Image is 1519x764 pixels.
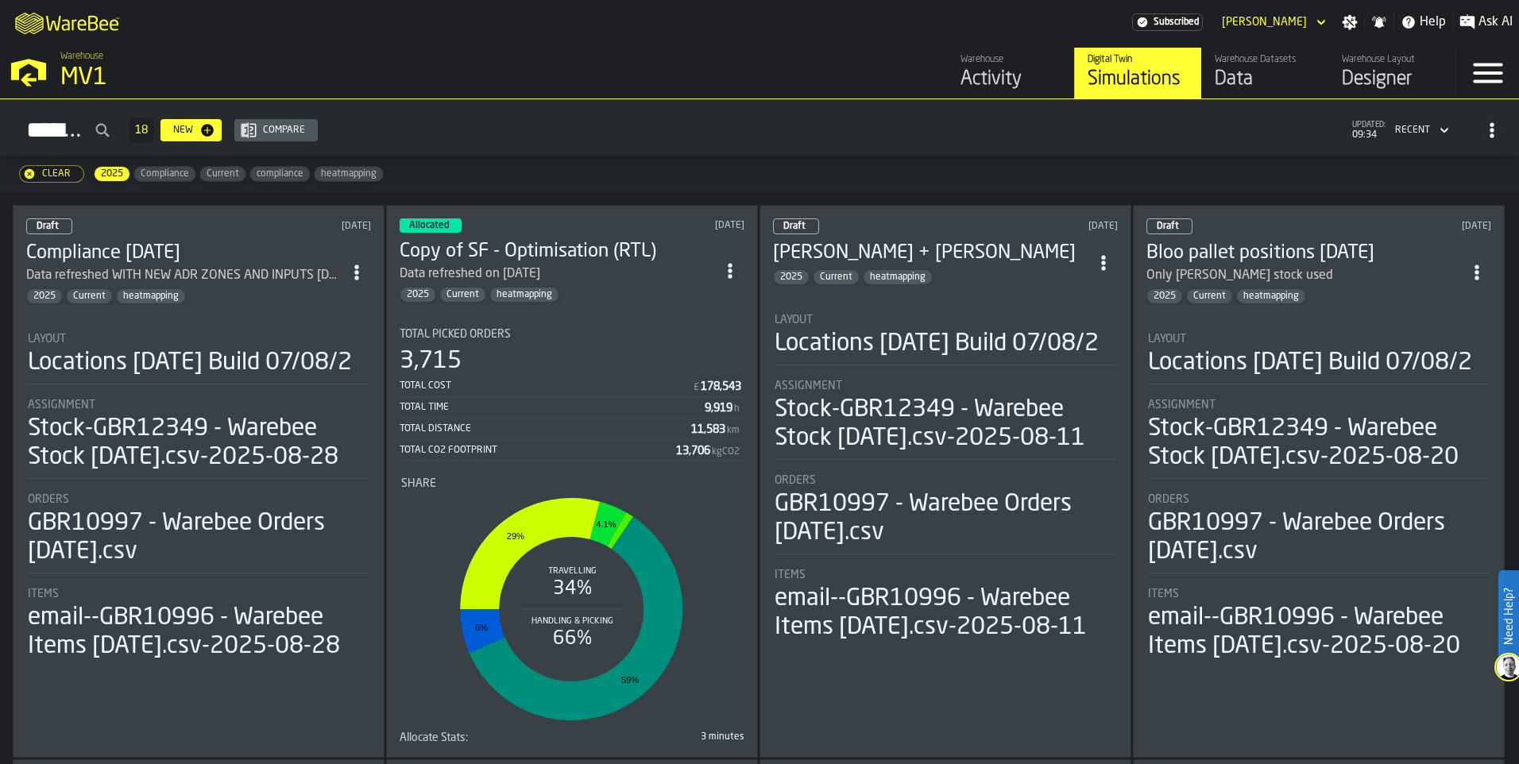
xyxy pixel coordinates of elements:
div: MV1 [60,64,489,92]
div: Title [1148,399,1490,411]
label: Need Help? [1500,572,1517,661]
span: Current [814,272,859,283]
div: Locations [DATE] Build 07/08/2 [1148,349,1472,377]
div: ItemListCard-DashboardItemContainer [386,205,758,758]
span: Draft [783,222,806,231]
section: card-SimulationDashboardCard-draft [1146,317,1491,664]
span: Orders [775,474,816,487]
div: Simulations [1088,67,1189,92]
div: DropdownMenuValue-Aaron Tamborski Tamborski [1216,13,1329,32]
div: Title [400,731,569,744]
div: Stock-GBR12349 - Warebee Stock [DATE].csv-2025-08-28 [28,415,369,472]
span: Draft [37,222,59,231]
label: button-toggle-Notifications [1365,14,1393,30]
div: ItemListCard-DashboardItemContainer [759,205,1131,758]
div: stat-Layout [1148,333,1490,384]
div: status-0 2 [1146,218,1192,234]
div: Only [PERSON_NAME] stock used [1146,266,1333,285]
div: Locations [DATE] Build 07/08/2 [775,330,1099,358]
div: stat-Layout [28,333,369,384]
span: Warehouse [60,51,103,62]
div: Stat Value [676,445,710,457]
div: Only Henkel stock used [1146,266,1463,285]
div: email--GBR10996 - Warebee Items [DATE].csv-2025-08-28 [28,604,369,661]
section: card-SimulationDashboardCard-draft [26,317,371,664]
div: Total CO2 Footprint [400,445,676,456]
div: Stat Value [705,402,732,415]
span: Compliance [134,168,195,179]
span: 2025 [400,289,435,300]
span: Current [440,289,485,300]
div: Title [28,493,369,506]
div: email--GBR10996 - Warebee Items [DATE].csv-2025-08-20 [1148,604,1490,661]
div: Data refreshed WITH NEW ADR ZONES AND INPUTS 28.08.2025 [26,266,342,285]
div: Title [775,314,1116,326]
div: Title [401,477,743,490]
div: Total Distance [400,423,691,434]
div: Stat Value [691,423,725,436]
span: updated: [1352,121,1386,129]
div: Stat Value [701,380,741,393]
span: compliance [250,168,310,179]
div: Title [28,333,369,345]
div: Data refreshed WITH NEW ADR ZONES AND INPUTS [DATE] [26,266,342,285]
a: link-to-/wh/i/3ccf57d1-1e0c-4a81-a3bb-c2011c5f0d50/settings/billing [1132,14,1203,31]
span: Orders [1148,493,1189,506]
span: Allocated [409,221,449,230]
span: Share [401,477,436,490]
span: Items [28,588,59,600]
div: Title [28,588,369,600]
span: Assignment [28,399,95,411]
div: stat-Assignment [1148,399,1490,479]
span: km [727,425,740,436]
span: 2025 [774,272,809,283]
div: Title [1148,333,1490,345]
div: Title [1148,493,1490,506]
div: Updated: 26/08/2025, 17:05:27 Created: 06/08/2025, 14:48:22 [605,220,744,231]
div: email--GBR10996 - Warebee Items [DATE].csv-2025-08-11 [775,585,1116,642]
span: Allocate Stats: [400,731,468,744]
div: Title [400,328,744,341]
div: stat-Share [401,477,743,728]
h3: Compliance [DATE] [26,241,342,266]
div: Title [775,569,1116,581]
div: stat-Items [28,588,369,661]
div: stat-Orders [28,493,369,573]
span: 18 [135,125,148,136]
div: Updated: 28/08/2025, 12:51:30 Created: 28/08/2025, 10:55:12 [223,221,371,232]
div: Stock-GBR12349 - Warebee Stock [DATE].csv-2025-08-11 [775,396,1116,453]
label: button-toggle-Settings [1335,14,1364,30]
span: heatmapping [490,289,559,300]
div: stat-Items [1148,588,1490,661]
div: Warehouse Datasets [1215,54,1316,65]
div: status-0 2 [26,218,72,234]
span: Orders [28,493,69,506]
span: Items [775,569,806,581]
span: Subscribed [1154,17,1199,28]
div: 3 minutes [575,731,744,743]
div: Title [1148,588,1490,600]
div: Title [28,399,369,411]
label: button-toggle-Ask AI [1453,13,1519,32]
span: Current [1187,291,1232,302]
div: stat-Allocate Stats: [400,731,744,744]
div: Updated: 20/08/2025, 08:14:29 Created: 20/08/2025, 07:51:37 [1343,221,1491,232]
span: Assignment [1148,399,1216,411]
div: Title [775,474,1116,487]
a: link-to-/wh/i/3ccf57d1-1e0c-4a81-a3bb-c2011c5f0d50/data [1201,48,1328,98]
div: Menu Subscription [1132,14,1203,31]
span: heatmapping [1237,291,1305,302]
div: Updated: 26/08/2025, 16:55:45 Created: 26/08/2025, 16:17:09 [970,221,1118,232]
span: 2025 [27,291,62,302]
div: Title [775,380,1116,392]
span: Draft [1157,222,1179,231]
a: link-to-/wh/i/3ccf57d1-1e0c-4a81-a3bb-c2011c5f0d50/feed/ [947,48,1074,98]
span: heatmapping [864,272,932,283]
span: kgCO2 [712,446,740,457]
